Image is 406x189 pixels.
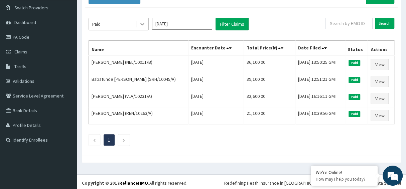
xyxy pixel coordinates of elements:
th: Encounter Date [188,41,244,56]
a: View [371,76,389,87]
a: Page 1 is your current page [108,137,110,143]
td: [DATE] [188,90,244,107]
span: Paid [349,111,361,117]
a: Previous page [93,137,96,143]
th: Name [89,41,188,56]
span: Dashboard [14,19,36,25]
div: Chat with us now [35,37,112,46]
a: RelianceHMO [119,180,148,186]
a: View [371,93,389,104]
td: [DATE] 10:39:56 GMT [295,107,345,124]
td: [PERSON_NAME] (REN/10263/A) [89,107,188,124]
td: [PERSON_NAME] (NEL/10011/B) [89,56,188,73]
td: [DATE] [188,73,244,90]
div: Minimize live chat window [110,3,126,19]
span: We're online! [39,54,92,121]
span: Claims [14,49,27,55]
td: 36,100.00 [244,56,295,73]
div: We're Online! [316,169,373,175]
td: [DATE] 16:16:11 GMT [295,90,345,107]
span: Paid [349,94,361,100]
span: Tariffs [14,63,26,69]
th: Date Filed [295,41,345,56]
img: d_794563401_company_1708531726252_794563401 [12,33,27,50]
input: Search [375,18,394,29]
td: 39,100.00 [244,73,295,90]
td: [PERSON_NAME] (VLA/10231/A) [89,90,188,107]
strong: Copyright © 2017 . [82,180,149,186]
p: How may I help you today? [316,176,373,182]
th: Actions [368,41,394,56]
td: 21,100.00 [244,107,295,124]
a: Next page [122,137,125,143]
th: Total Price(₦) [244,41,295,56]
a: View [371,110,389,121]
span: Switch Providers [14,5,48,11]
span: Paid [349,77,361,83]
td: Babatunde [PERSON_NAME] (SRH/10045/A) [89,73,188,90]
div: Paid [92,21,101,27]
td: [DATE] [188,56,244,73]
td: 32,600.00 [244,90,295,107]
input: Select Month and Year [152,18,212,30]
textarea: Type your message and hit 'Enter' [3,122,127,145]
td: [DATE] 13:50:25 GMT [295,56,345,73]
input: Search by HMO ID [325,18,373,29]
div: Redefining Heath Insurance in [GEOGRAPHIC_DATA] using Telemedicine and Data Science! [224,180,401,186]
th: Status [345,41,368,56]
td: [DATE] [188,107,244,124]
td: [DATE] 12:51:21 GMT [295,73,345,90]
span: Paid [349,60,361,66]
button: Filter Claims [216,18,249,30]
a: View [371,59,389,70]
